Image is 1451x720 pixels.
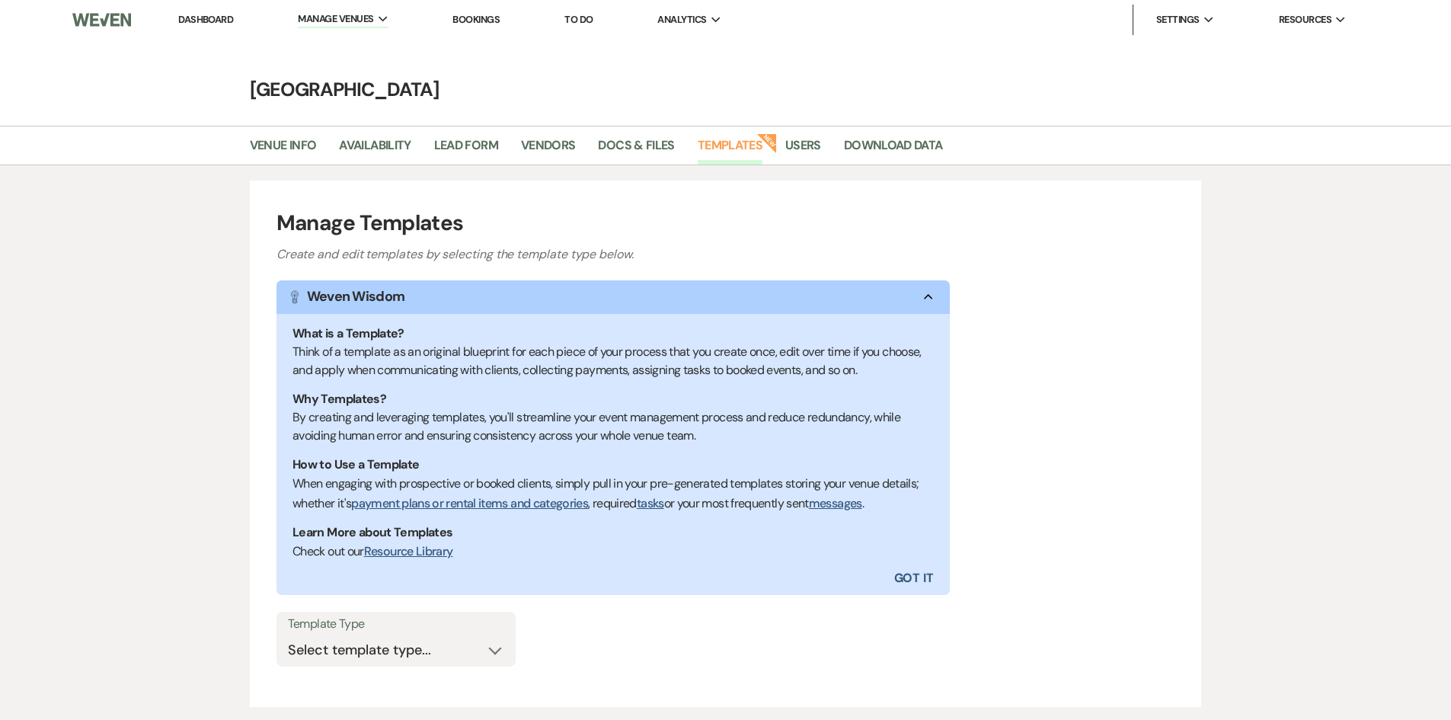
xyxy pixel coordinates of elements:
[434,136,498,165] a: Lead Form
[598,136,674,165] a: Docs & Files
[351,495,588,511] a: payment plans or rental items and categories
[613,562,950,595] button: Got It
[307,286,404,307] h1: Weven Wisdom
[177,76,1274,103] h4: [GEOGRAPHIC_DATA]
[276,207,1175,239] h1: Manage Templates
[298,11,373,27] span: Manage Venues
[292,542,934,562] p: Check out our
[657,12,706,27] span: Analytics
[1279,12,1331,27] span: Resources
[292,390,934,408] h1: Why Templates?
[564,13,593,26] a: To Do
[292,325,934,343] h1: What is a Template?
[288,613,504,635] label: Template Type
[292,474,934,513] p: When engaging with prospective or booked clients, simply pull in your pre-generated templates sto...
[452,13,500,26] a: Bookings
[809,495,862,511] a: messages
[292,408,934,445] div: By creating and leveraging templates, you'll streamline your event management process and reduce ...
[637,495,664,511] a: tasks
[292,456,934,474] h1: How to Use a Template
[72,4,130,36] img: Weven Logo
[292,523,934,542] h1: Learn More about Templates
[698,136,762,165] a: Templates
[364,543,453,559] a: Resource Library
[521,136,576,165] a: Vendors
[756,132,778,153] strong: New
[1156,12,1200,27] span: Settings
[785,136,821,165] a: Users
[844,136,943,165] a: Download Data
[276,245,1175,264] h3: Create and edit templates by selecting the template type below.
[250,136,317,165] a: Venue Info
[339,136,411,165] a: Availability
[276,280,951,314] button: Weven Wisdom
[292,343,934,379] div: Think of a template as an original blueprint for each piece of your process that you create once,...
[178,13,233,26] a: Dashboard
